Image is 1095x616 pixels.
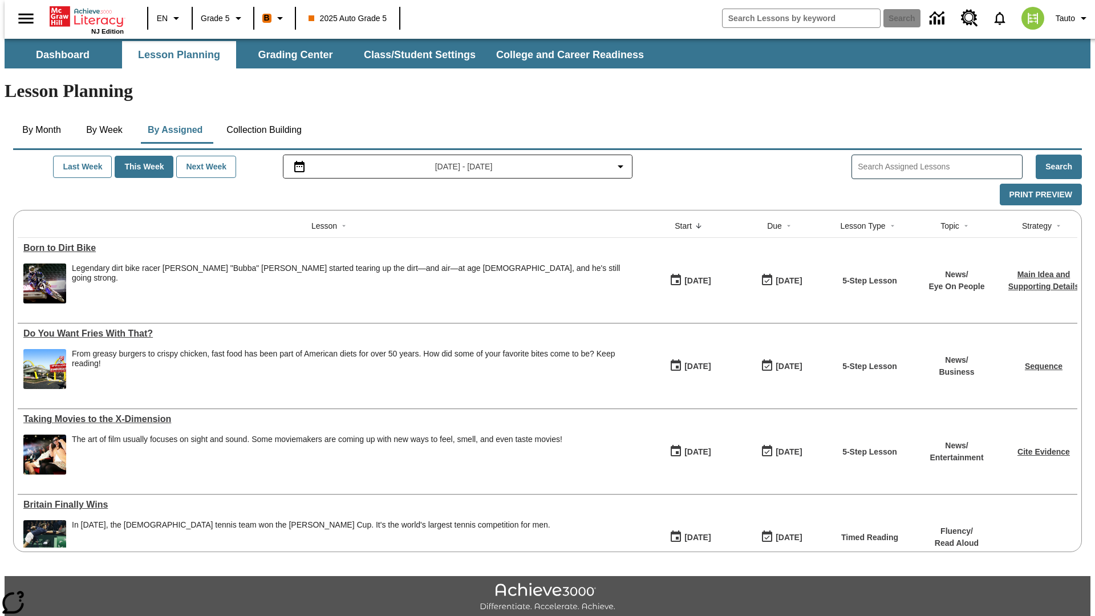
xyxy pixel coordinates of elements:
[935,525,979,537] p: Fluency /
[840,220,885,232] div: Lesson Type
[939,366,974,378] p: Business
[923,3,954,34] a: Data Center
[1008,270,1079,291] a: Main Idea and Supporting Details
[264,11,270,25] span: B
[692,219,705,233] button: Sort
[985,3,1015,33] a: Notifications
[1022,220,1052,232] div: Strategy
[930,452,983,464] p: Entertainment
[72,349,639,389] span: From greasy burgers to crispy chicken, fast food has been part of American diets for over 50 year...
[115,156,173,178] button: This Week
[9,2,43,35] button: Open side menu
[666,441,715,463] button: 09/01/25: First time the lesson was available
[684,530,711,545] div: [DATE]
[258,8,291,29] button: Boost Class color is orange. Change class color
[23,329,639,339] div: Do You Want Fries With That?
[776,445,802,459] div: [DATE]
[757,270,806,291] button: 09/01/25: Last day the lesson can be accessed
[928,281,984,293] p: Eye On People
[72,435,562,475] div: The art of film usually focuses on sight and sound. Some moviemakers are coming up with new ways ...
[940,220,959,232] div: Topic
[6,41,120,68] button: Dashboard
[23,435,66,475] img: Panel in front of the seats sprays water mist to the happy audience at a 4DX-equipped theater.
[72,520,550,560] div: In 2015, the British tennis team won the Davis Cup. It's the world's largest tennis competition f...
[23,500,639,510] div: Britain Finally Wins
[139,116,212,144] button: By Assigned
[1000,184,1082,206] button: Print Preview
[782,219,796,233] button: Sort
[939,354,974,366] p: News /
[1052,219,1065,233] button: Sort
[72,264,639,303] div: Legendary dirt bike racer James "Bubba" Stewart started tearing up the dirt—and air—at age 4, and...
[886,219,899,233] button: Sort
[72,264,639,283] div: Legendary dirt bike racer [PERSON_NAME] "Bubba" [PERSON_NAME] started tearing up the dirt—and air...
[122,41,236,68] button: Lesson Planning
[1056,13,1075,25] span: Tauto
[757,441,806,463] button: 09/01/25: Last day the lesson can be accessed
[1021,7,1044,30] img: avatar image
[487,41,653,68] button: College and Career Readiness
[666,355,715,377] button: 09/01/25: First time the lesson was available
[954,3,985,34] a: Resource Center, Will open in new tab
[614,160,627,173] svg: Collapse Date Range Filter
[53,156,112,178] button: Last Week
[50,5,124,28] a: Home
[842,275,897,287] p: 5-Step Lesson
[435,161,493,173] span: [DATE] - [DATE]
[684,445,711,459] div: [DATE]
[23,414,639,424] a: Taking Movies to the X-Dimension, Lessons
[842,360,897,372] p: 5-Step Lesson
[23,414,639,424] div: Taking Movies to the X-Dimension
[858,159,1022,175] input: Search Assigned Lessons
[776,359,802,374] div: [DATE]
[23,243,639,253] a: Born to Dirt Bike, Lessons
[355,41,485,68] button: Class/Student Settings
[23,520,66,560] img: British tennis player Andy Murray, extending his whole body to reach a ball during a tennis match...
[50,4,124,35] div: Home
[767,220,782,232] div: Due
[152,8,188,29] button: Language: EN, Select a language
[480,583,615,612] img: Achieve3000 Differentiate Accelerate Achieve
[930,440,983,452] p: News /
[842,446,897,458] p: 5-Step Lesson
[776,274,802,288] div: [DATE]
[288,160,628,173] button: Select the date range menu item
[23,500,639,510] a: Britain Finally Wins, Lessons
[309,13,387,25] span: 2025 Auto Grade 5
[1036,155,1082,179] button: Search
[72,349,639,368] div: From greasy burgers to crispy chicken, fast food has been part of American diets for over 50 year...
[72,435,562,444] p: The art of film usually focuses on sight and sound. Some moviemakers are coming up with new ways ...
[196,8,250,29] button: Grade: Grade 5, Select a grade
[959,219,973,233] button: Sort
[776,530,802,545] div: [DATE]
[684,274,711,288] div: [DATE]
[684,359,711,374] div: [DATE]
[157,13,168,25] span: EN
[1025,362,1062,371] a: Sequence
[935,537,979,549] p: Read Aloud
[13,116,70,144] button: By Month
[666,526,715,548] button: 09/01/25: First time the lesson was available
[723,9,880,27] input: search field
[23,329,639,339] a: Do You Want Fries With That?, Lessons
[217,116,311,144] button: Collection Building
[337,219,351,233] button: Sort
[5,39,1090,68] div: SubNavbar
[675,220,692,232] div: Start
[841,532,898,544] p: Timed Reading
[23,264,66,303] img: Motocross racer James Stewart flies through the air on his dirt bike.
[72,520,550,530] div: In [DATE], the [DEMOGRAPHIC_DATA] tennis team won the [PERSON_NAME] Cup. It's the world's largest...
[238,41,352,68] button: Grading Center
[1051,8,1095,29] button: Profile/Settings
[1017,447,1070,456] a: Cite Evidence
[928,269,984,281] p: News /
[311,220,337,232] div: Lesson
[76,116,133,144] button: By Week
[23,243,639,253] div: Born to Dirt Bike
[1015,3,1051,33] button: Select a new avatar
[757,526,806,548] button: 09/07/25: Last day the lesson can be accessed
[5,41,654,68] div: SubNavbar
